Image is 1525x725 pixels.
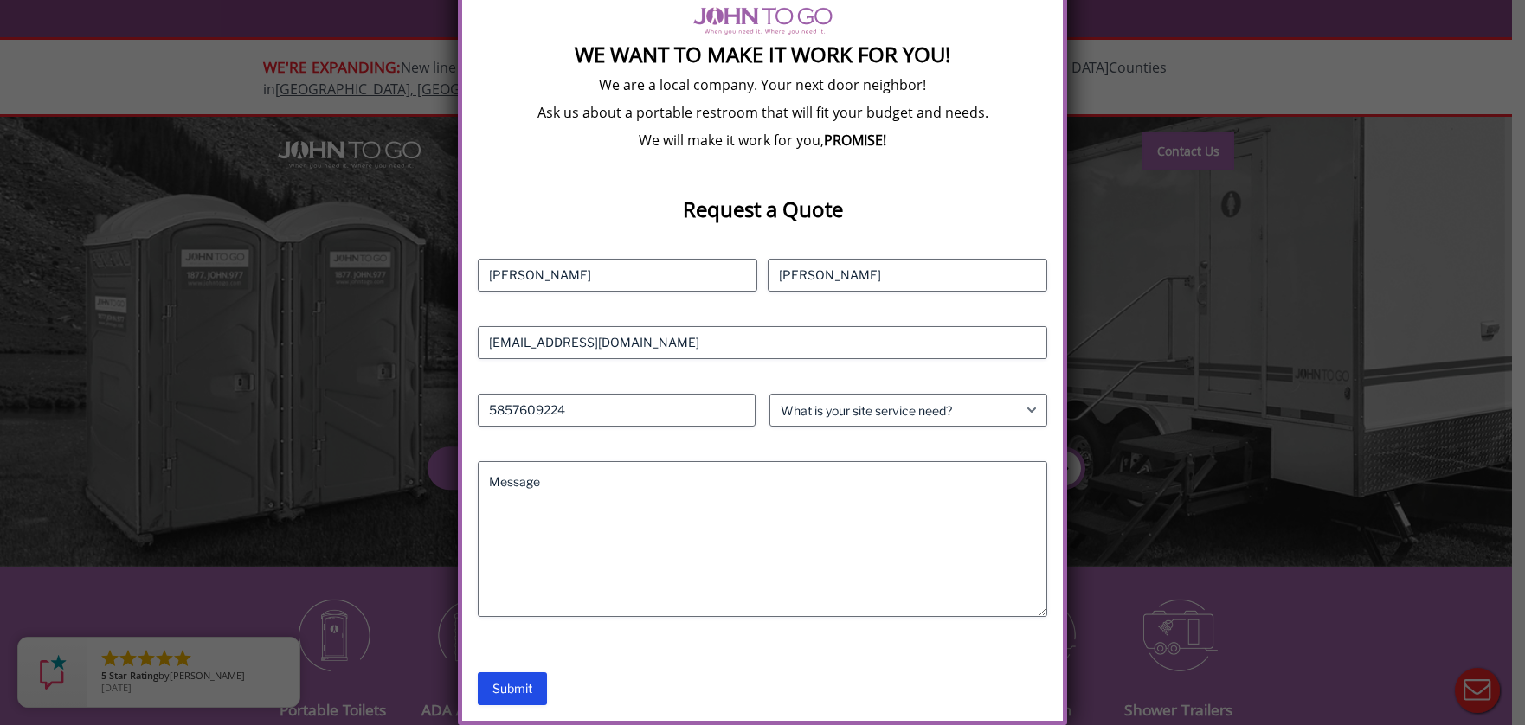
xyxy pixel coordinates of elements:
[575,40,950,68] strong: We Want To Make It Work For You!
[478,259,757,292] input: First Name
[478,103,1048,122] p: Ask us about a portable restroom that will fit your budget and needs.
[478,326,1048,359] input: Email
[683,195,843,223] strong: Request a Quote
[478,672,547,705] input: Submit
[693,7,833,35] img: logo of viptogo
[478,131,1048,150] p: We will make it work for you,
[768,259,1047,292] input: Last Name
[478,75,1048,94] p: We are a local company. Your next door neighbor!
[824,131,886,150] b: PROMISE!
[478,394,756,427] input: Phone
